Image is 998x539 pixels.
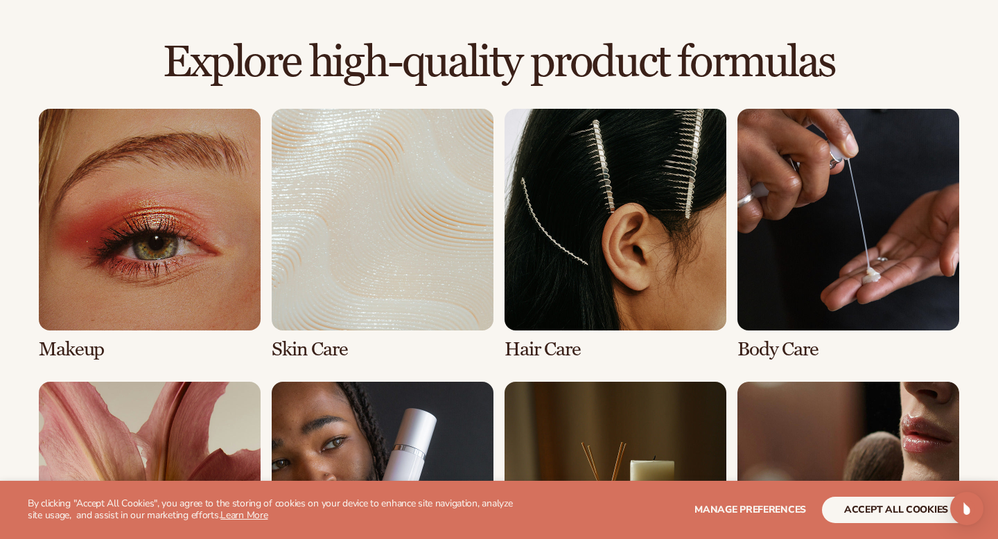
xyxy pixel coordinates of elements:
[950,492,983,525] div: Open Intercom Messenger
[272,339,493,360] h3: Skin Care
[272,109,493,360] div: 2 / 8
[28,498,521,522] p: By clicking "Accept All Cookies", you agree to the storing of cookies on your device to enhance s...
[737,109,959,360] div: 4 / 8
[220,509,268,522] a: Learn More
[505,339,726,360] h3: Hair Care
[39,39,959,86] h2: Explore high-quality product formulas
[822,497,970,523] button: accept all cookies
[737,339,959,360] h3: Body Care
[505,109,726,360] div: 3 / 8
[694,497,806,523] button: Manage preferences
[39,109,261,360] div: 1 / 8
[694,503,806,516] span: Manage preferences
[39,339,261,360] h3: Makeup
